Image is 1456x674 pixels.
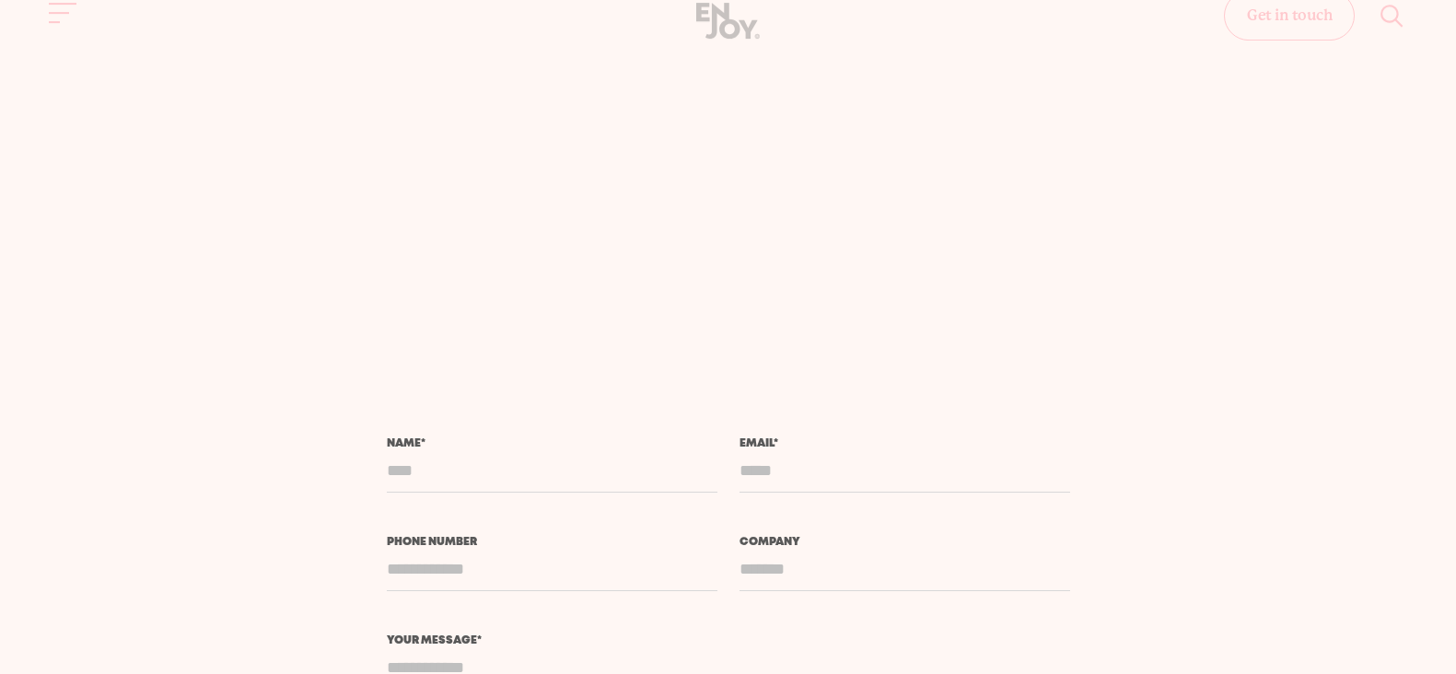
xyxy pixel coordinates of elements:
[387,537,717,548] label: Phone number
[387,635,1070,646] label: Your message
[44,33,83,72] button: Site navigation
[1373,36,1412,75] button: Site search
[740,537,1070,548] label: Company
[1224,30,1355,80] a: Get in touch
[387,438,717,449] label: Name
[740,438,1070,449] label: Email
